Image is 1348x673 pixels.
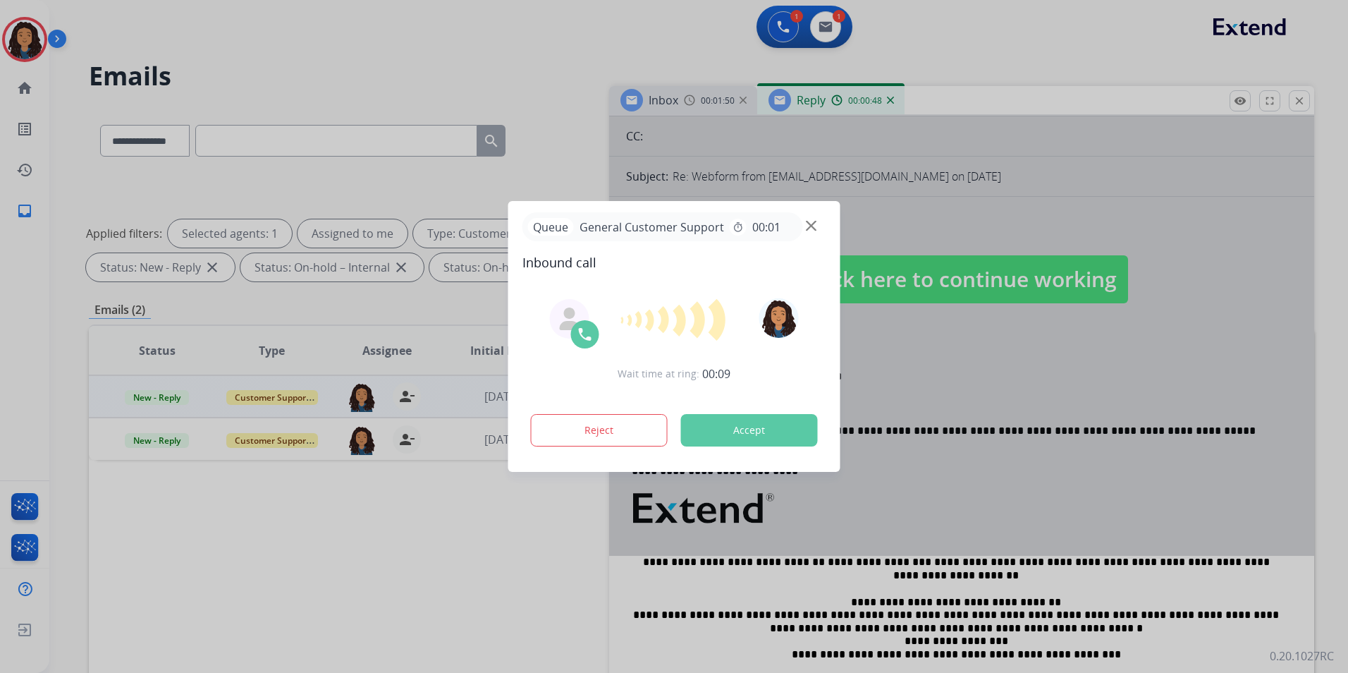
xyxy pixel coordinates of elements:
[574,219,730,236] span: General Customer Support
[681,414,818,447] button: Accept
[1270,648,1334,665] p: 0.20.1027RC
[752,219,780,236] span: 00:01
[806,221,816,231] img: close-button
[528,218,574,236] p: Queue
[531,414,668,447] button: Reject
[759,298,798,338] img: avatar
[618,367,699,381] span: Wait time at ring:
[558,308,581,330] img: agent-avatar
[702,365,730,382] span: 00:09
[577,326,594,343] img: call-icon
[522,253,826,272] span: Inbound call
[733,222,744,233] mat-icon: timer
